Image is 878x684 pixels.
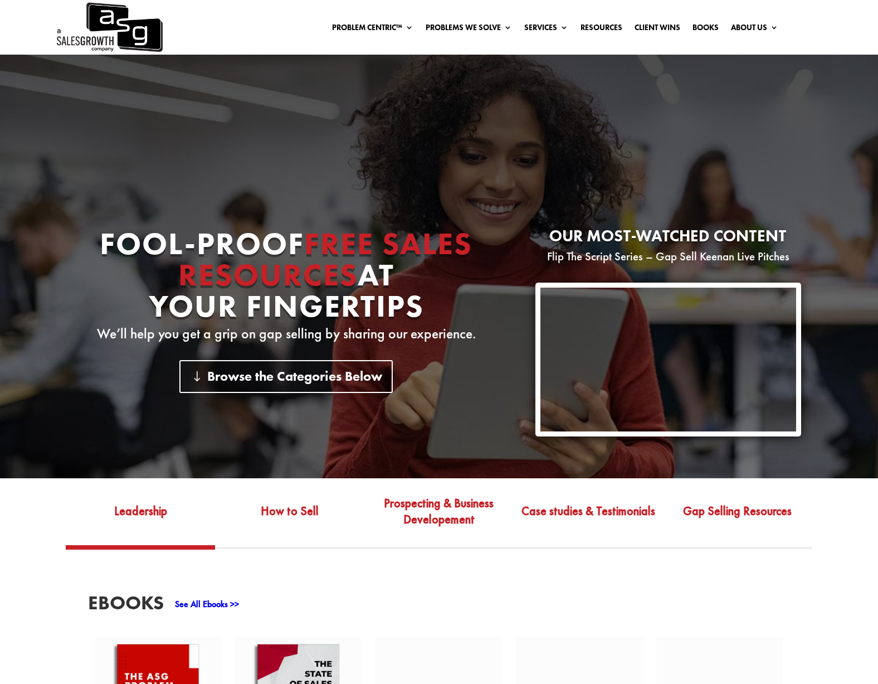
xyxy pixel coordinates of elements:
h2: Our most-watched content [535,228,801,250]
a: Client Wins [635,23,680,36]
a: Prospecting & Business Developement [364,493,514,546]
p: We’ll help you get a grip on gap selling by sharing our experience. [77,327,495,341]
a: Resources [581,23,622,36]
a: Case studies & Testimonials [514,493,663,546]
span: Free Sales Resources [178,224,473,295]
a: Books [692,23,719,36]
a: Services [524,23,568,36]
p: Flip The Script Series – Gap Sell Keenan Live Pitches [535,250,801,263]
a: How to Sell [215,493,364,546]
a: See All Ebooks >> [175,598,239,610]
a: Browse the Categories Below [179,360,393,393]
a: Problems We Solve [426,23,512,36]
a: Problem Centric™ [332,23,413,36]
a: Leadership [66,493,215,546]
h1: Fool-proof At Your Fingertips [77,228,495,327]
a: About Us [731,23,778,36]
a: Gap Selling Resources [663,493,812,546]
h3: EBooks [88,593,164,618]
